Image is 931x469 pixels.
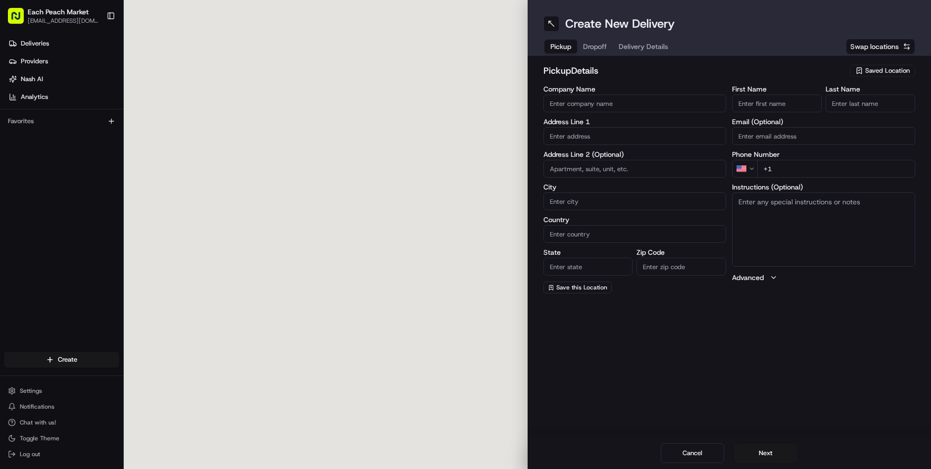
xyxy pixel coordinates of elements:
[565,16,675,32] h1: Create New Delivery
[4,53,123,69] a: Providers
[543,281,612,293] button: Save this Location
[20,403,54,411] span: Notifications
[846,39,915,54] button: Swap locations
[757,160,915,178] input: Enter phone number
[732,273,915,282] button: Advanced
[28,7,89,17] button: Each Peach Market
[4,4,102,28] button: Each Peach Market[EMAIL_ADDRESS][DOMAIN_NAME]
[732,127,915,145] input: Enter email address
[543,151,727,158] label: Address Line 2 (Optional)
[583,42,607,51] span: Dropoff
[20,450,40,458] span: Log out
[850,64,915,78] button: Saved Location
[4,89,123,105] a: Analytics
[21,57,48,66] span: Providers
[4,36,123,51] a: Deliveries
[732,86,822,93] label: First Name
[20,419,56,426] span: Chat with us!
[543,258,633,276] input: Enter state
[4,384,119,398] button: Settings
[637,258,726,276] input: Enter zip code
[732,118,915,125] label: Email (Optional)
[637,249,726,256] label: Zip Code
[20,387,42,395] span: Settings
[543,94,727,112] input: Enter company name
[4,113,119,129] div: Favorites
[21,93,48,101] span: Analytics
[543,86,727,93] label: Company Name
[21,39,49,48] span: Deliveries
[543,64,844,78] h2: pickup Details
[734,443,797,463] button: Next
[826,94,915,112] input: Enter last name
[865,66,910,75] span: Saved Location
[4,71,123,87] a: Nash AI
[21,75,43,84] span: Nash AI
[850,42,899,51] span: Swap locations
[661,443,724,463] button: Cancel
[543,127,727,145] input: Enter address
[4,447,119,461] button: Log out
[4,431,119,445] button: Toggle Theme
[619,42,668,51] span: Delivery Details
[543,184,727,190] label: City
[543,216,727,223] label: Country
[732,184,915,190] label: Instructions (Optional)
[4,400,119,414] button: Notifications
[543,249,633,256] label: State
[543,160,727,178] input: Apartment, suite, unit, etc.
[732,151,915,158] label: Phone Number
[4,416,119,429] button: Chat with us!
[543,192,727,210] input: Enter city
[543,118,727,125] label: Address Line 1
[550,42,571,51] span: Pickup
[732,94,822,112] input: Enter first name
[556,283,607,291] span: Save this Location
[543,225,727,243] input: Enter country
[732,273,764,282] label: Advanced
[826,86,915,93] label: Last Name
[28,17,98,25] button: [EMAIL_ADDRESS][DOMAIN_NAME]
[4,352,119,368] button: Create
[20,434,59,442] span: Toggle Theme
[58,355,77,364] span: Create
